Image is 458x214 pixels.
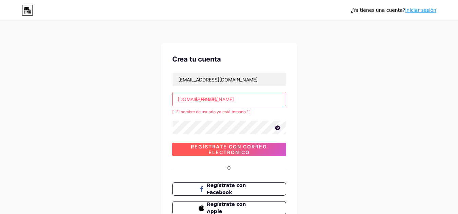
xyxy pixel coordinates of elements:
[172,143,286,156] button: Regístrate con correo electrónico
[172,55,221,63] font: Crea tu cuenta
[207,183,246,195] font: Regístrate con Facebook
[207,201,246,214] font: Regístrate con Apple
[351,7,405,13] font: ¿Ya tienes una cuenta?
[172,109,251,114] font: [ "El nombre de usuario ya está tomado." ]
[172,182,286,196] button: Regístrate con Facebook
[405,7,436,13] a: Iniciar sesión
[173,73,286,86] input: Correo electrónico
[191,144,267,155] font: Regístrate con correo electrónico
[178,96,218,102] font: [DOMAIN_NAME]/
[173,92,286,106] input: nombre de usuario
[227,165,231,171] font: O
